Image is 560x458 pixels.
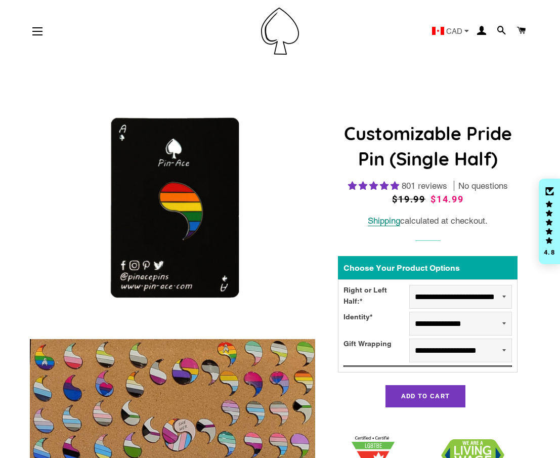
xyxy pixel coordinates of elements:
div: Right or Left Half: [343,285,409,309]
select: Right or Left Half: [409,285,512,309]
img: Pin-Ace [261,8,299,55]
span: 801 reviews [402,181,447,191]
div: 4.8 [543,249,555,256]
div: Identity [343,312,409,336]
button: Add to Cart [385,385,465,407]
span: $19.99 [392,194,425,204]
span: 4.83 stars [348,181,402,191]
h1: Customizable Pride Pin (Single Half) [338,121,518,172]
img: Customizable Pride Pin (Single Half) [30,103,316,331]
div: Choose Your Product Options [338,256,518,279]
div: Gift Wrapping [343,339,409,362]
span: No questions [458,180,508,192]
div: Click to open Judge.me floating reviews tab [539,179,560,265]
span: $14.99 [430,194,464,204]
span: Add to Cart [401,392,450,400]
select: Identity [409,312,512,336]
div: calculated at checkout. [338,214,518,228]
a: Shipping [368,216,400,226]
div: Total price is$14.99 [347,366,508,380]
span: CAD [446,27,462,35]
select: Gift Wrapping [409,339,512,362]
